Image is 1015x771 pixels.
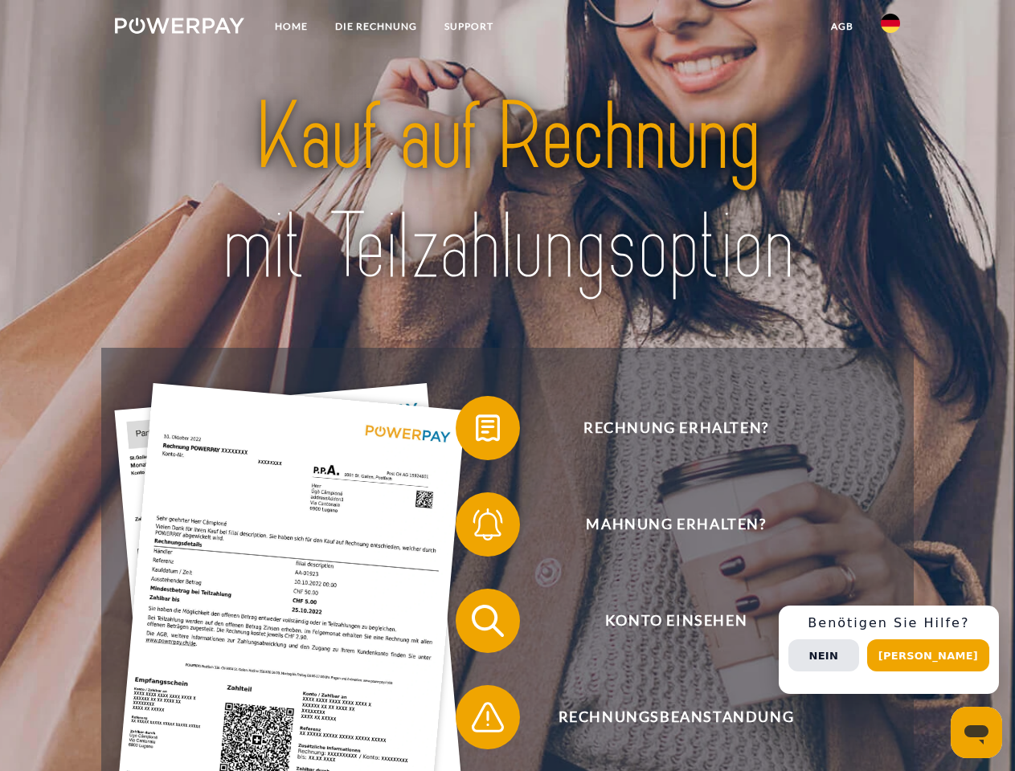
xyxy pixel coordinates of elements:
button: [PERSON_NAME] [867,639,989,671]
a: DIE RECHNUNG [321,12,431,41]
button: Konto einsehen [456,589,874,653]
button: Mahnung erhalten? [456,492,874,557]
a: Home [261,12,321,41]
button: Nein [788,639,859,671]
a: agb [817,12,867,41]
img: title-powerpay_de.svg [153,77,862,308]
a: SUPPORT [431,12,507,41]
span: Rechnung erhalten? [479,396,873,460]
span: Rechnungsbeanstandung [479,685,873,749]
span: Konto einsehen [479,589,873,653]
button: Rechnungsbeanstandung [456,685,874,749]
img: qb_warning.svg [468,697,508,737]
img: qb_bill.svg [468,408,508,448]
img: qb_bell.svg [468,504,508,545]
h3: Benötigen Sie Hilfe? [788,615,989,631]
button: Rechnung erhalten? [456,396,874,460]
iframe: Schaltfläche zum Öffnen des Messaging-Fensters [951,707,1002,758]
img: qb_search.svg [468,601,508,641]
img: de [881,14,900,33]
img: logo-powerpay-white.svg [115,18,244,34]
div: Schnellhilfe [779,606,999,694]
span: Mahnung erhalten? [479,492,873,557]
